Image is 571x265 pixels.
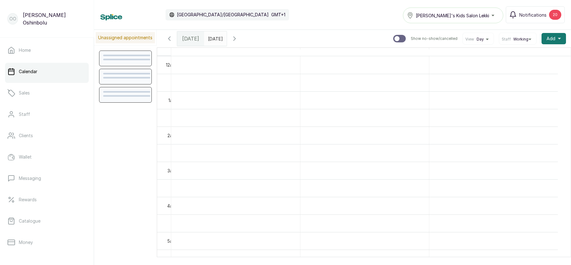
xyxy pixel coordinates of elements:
span: Day [477,37,484,42]
p: Sales [19,90,30,96]
span: Add [547,35,555,42]
a: Catalogue [5,212,89,230]
p: Unassigned appointments [96,32,155,43]
span: Working [513,37,528,42]
span: Miracle [356,48,373,56]
span: Notifications [519,12,547,18]
div: 20 [549,10,561,20]
p: Show no-show/cancelled [411,36,457,41]
div: 4am [166,203,177,209]
a: Messaging [5,170,89,187]
span: View [465,37,474,42]
button: ViewDay [465,37,491,42]
span: [PERSON_NAME]'s Kids Salon Lekki [416,12,489,19]
div: 12am [165,62,177,68]
a: Home [5,41,89,59]
p: OO [9,16,16,22]
span: Charity [485,48,502,56]
p: Wallet [19,154,32,160]
p: Rewards [19,197,37,203]
div: 5am [166,238,177,244]
a: Clients [5,127,89,144]
div: 3am [166,167,177,174]
p: Money [19,239,33,246]
span: Staff [502,37,511,42]
button: [PERSON_NAME]'s Kids Salon Lekki [403,8,503,23]
a: Sales [5,84,89,102]
a: Calendar [5,63,89,80]
p: Staff [19,111,30,117]
a: Rewards [5,191,89,208]
button: StaffWorking [502,37,534,42]
a: Money [5,234,89,251]
p: [PERSON_NAME] Oshinbolu [23,11,86,26]
p: Clients [19,132,33,139]
button: Add [542,33,566,44]
span: Temitope [225,48,247,56]
span: [DATE] [182,35,199,42]
p: Home [19,47,31,53]
div: 1am [167,97,177,104]
button: Notifications20 [506,6,565,23]
div: [DATE] [177,31,204,46]
p: GMT+1 [271,12,285,18]
a: Wallet [5,148,89,166]
p: [GEOGRAPHIC_DATA]/[GEOGRAPHIC_DATA] [177,12,269,18]
div: 2am [166,132,177,139]
a: Staff [5,105,89,123]
p: Messaging [19,175,41,181]
p: Catalogue [19,218,40,224]
p: Calendar [19,68,37,75]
